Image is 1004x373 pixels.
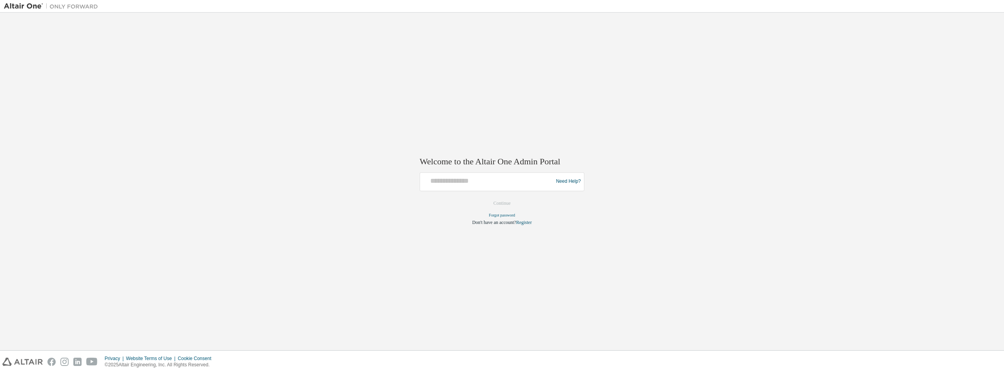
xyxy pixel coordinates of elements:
[516,220,532,225] a: Register
[4,2,102,10] img: Altair One
[472,220,516,225] span: Don't have an account?
[60,358,69,366] img: instagram.svg
[86,358,98,366] img: youtube.svg
[105,362,216,368] p: © 2025 Altair Engineering, Inc. All Rights Reserved.
[489,213,515,217] a: Forgot password
[73,358,82,366] img: linkedin.svg
[105,355,126,362] div: Privacy
[420,156,584,167] h2: Welcome to the Altair One Admin Portal
[47,358,56,366] img: facebook.svg
[2,358,43,366] img: altair_logo.svg
[178,355,216,362] div: Cookie Consent
[126,355,178,362] div: Website Terms of Use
